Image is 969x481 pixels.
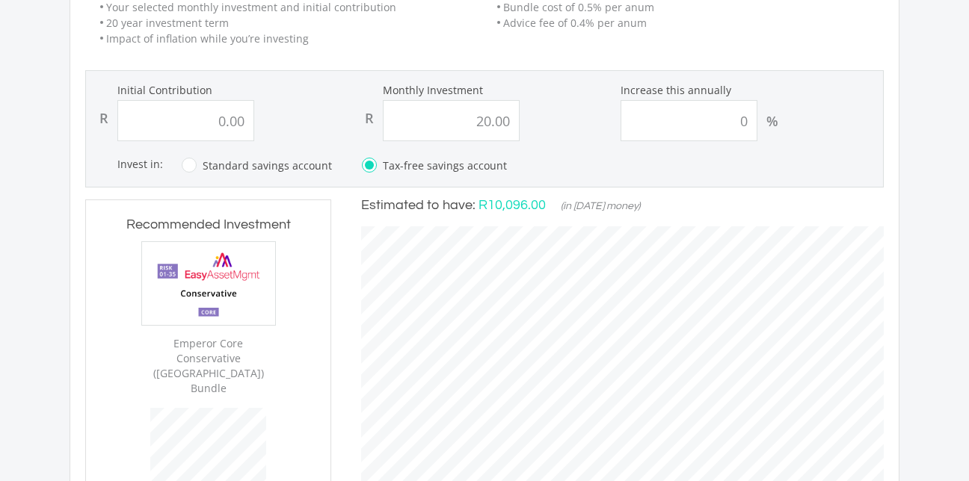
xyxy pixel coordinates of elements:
img: EMPBundle_CConservative.png [142,242,275,324]
li: 20 year investment term [100,15,487,31]
label: Initial Contribution [90,83,348,97]
h3: Recommended Investment [100,214,316,235]
span: R10,096.00 [479,198,546,212]
div: R [99,109,108,127]
span: Estimated to have: [361,198,476,212]
li: Impact of inflation while you’re investing [100,31,487,46]
label: Monthly Investment [356,83,614,97]
li: Advice fee of 0.4% per anum [497,15,884,31]
div: Emperor Core Conservative ([GEOGRAPHIC_DATA]) Bundle [141,336,276,396]
div: Invest in: [117,156,882,175]
label: Tax-free savings account [362,156,507,175]
span: (in [DATE] money) [561,201,640,211]
label: Increase this annually [621,83,879,97]
div: R [365,109,374,127]
div: % [766,112,778,130]
label: Standard savings account [182,156,332,175]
